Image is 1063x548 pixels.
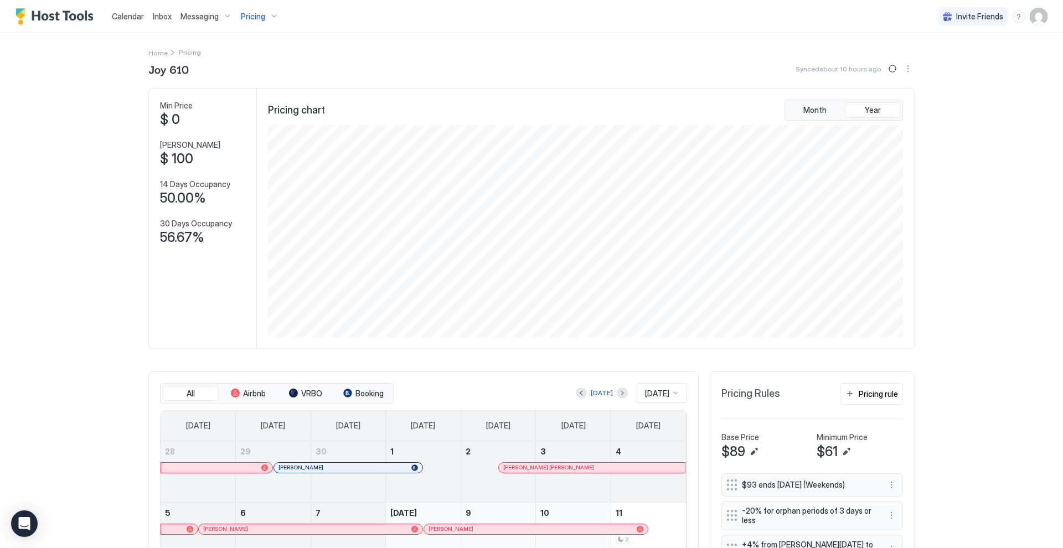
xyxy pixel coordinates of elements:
a: Friday [550,411,597,441]
span: [PERSON_NAME] [203,525,248,533]
div: [PERSON_NAME] [PERSON_NAME] [503,464,680,471]
span: 56.67% [160,229,204,246]
div: Breadcrumb [148,46,168,58]
span: $ 0 [160,111,180,128]
a: October 5, 2025 [161,503,235,523]
button: All [163,386,218,401]
a: September 29, 2025 [236,441,311,462]
button: Airbnb [220,386,276,401]
span: 9 [466,508,471,518]
a: October 4, 2025 [611,441,686,462]
span: 30 Days Occupancy [160,219,232,229]
span: [DATE] [186,421,210,431]
span: [DATE] [486,421,510,431]
a: October 1, 2025 [386,441,461,462]
div: menu [885,509,898,522]
button: Next month [617,387,628,399]
td: October 4, 2025 [611,441,686,503]
a: October 7, 2025 [311,503,386,523]
button: [DATE] [589,386,615,400]
button: Month [787,102,843,118]
span: Pricing [241,12,265,22]
span: 5 [165,508,171,518]
span: [DATE] [390,508,417,518]
a: Inbox [153,11,172,22]
div: menu [1012,10,1025,23]
span: Airbnb [243,389,266,399]
div: $93 ends [DATE] (Weekends) menu [721,473,903,497]
button: Edit [747,445,761,458]
td: September 28, 2025 [161,441,236,503]
div: tab-group [785,100,903,121]
span: [DATE] [336,421,360,431]
a: Host Tools Logo [16,8,99,25]
button: Sync prices [886,62,899,75]
div: [DATE] [591,388,613,398]
span: $89 [721,443,745,460]
span: Synced about 10 hours ago [796,65,881,73]
span: $61 [817,443,838,460]
a: October 3, 2025 [536,441,611,462]
span: 6 [240,508,246,518]
span: -20% for orphan periods of 3 days or less [742,506,874,525]
button: Booking [336,386,391,401]
a: September 30, 2025 [311,441,386,462]
span: Booking [355,389,384,399]
div: menu [885,478,898,492]
span: Messaging [180,12,219,22]
span: 50.00% [160,190,206,206]
td: October 3, 2025 [536,441,611,503]
span: 14 Days Occupancy [160,179,230,189]
button: Previous month [576,387,587,399]
a: Home [148,46,168,58]
span: All [187,389,195,399]
div: [PERSON_NAME] [203,525,418,533]
td: September 30, 2025 [311,441,386,503]
a: October 6, 2025 [236,503,311,523]
a: September 28, 2025 [161,441,235,462]
span: [DATE] [261,421,285,431]
span: Minimum Price [817,432,868,442]
button: More options [901,62,915,75]
a: Sunday [175,411,221,441]
span: Year [865,105,881,115]
span: 3 [540,447,546,456]
span: Min Price [160,101,193,111]
td: September 29, 2025 [236,441,311,503]
span: Calendar [112,12,144,21]
span: [PERSON_NAME] [160,140,220,150]
a: Monday [250,411,296,441]
span: Joy 610 [148,60,189,77]
button: Edit [840,445,853,458]
span: 2 [625,536,628,543]
a: Tuesday [325,411,371,441]
span: Base Price [721,432,759,442]
span: Pricing chart [268,104,325,117]
div: menu [901,62,915,75]
span: Pricing Rules [721,387,780,400]
span: $ 100 [160,151,193,167]
span: [DATE] [645,389,669,399]
div: Open Intercom Messenger [11,510,38,537]
div: -20% for orphan periods of 3 days or less menu [721,501,903,530]
a: October 11, 2025 [611,503,686,523]
a: Wednesday [400,411,446,441]
button: More options [885,509,898,522]
span: 29 [240,447,251,456]
button: More options [885,478,898,492]
button: Year [845,102,900,118]
span: 4 [616,447,621,456]
span: Inbox [153,12,172,21]
div: Pricing rule [859,388,898,400]
a: Thursday [475,411,522,441]
div: tab-group [160,383,394,404]
span: 30 [316,447,327,456]
button: VRBO [278,386,333,401]
span: [PERSON_NAME] [PERSON_NAME] [503,464,594,471]
a: October 9, 2025 [461,503,536,523]
a: October 10, 2025 [536,503,611,523]
span: Home [148,49,168,57]
span: 2 [466,447,471,456]
span: $93 ends [DATE] (Weekends) [742,480,874,490]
